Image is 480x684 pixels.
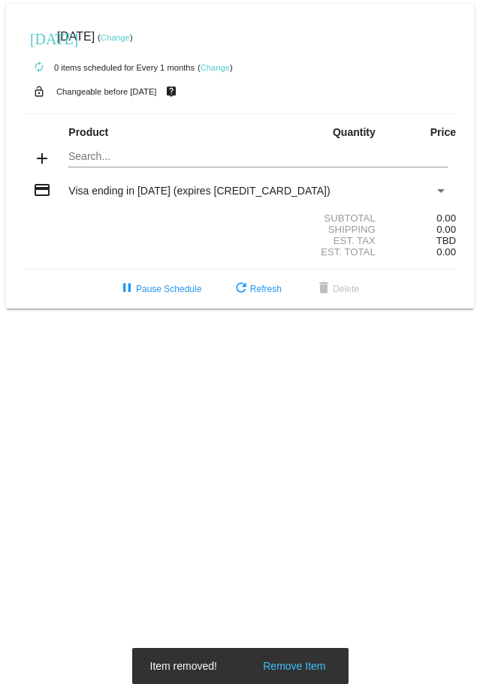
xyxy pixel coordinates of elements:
div: Shipping [240,224,384,235]
mat-icon: autorenew [30,59,48,77]
div: Est. Total [240,246,384,258]
button: Refresh [220,276,294,303]
mat-icon: add [33,149,51,167]
mat-icon: live_help [162,82,180,101]
mat-icon: delete [315,280,333,298]
strong: Price [430,126,456,138]
button: Remove Item [258,658,330,673]
mat-select: Payment Method [68,185,447,197]
span: TBD [436,235,456,246]
a: Change [101,33,130,42]
small: ( ) [98,33,133,42]
small: Changeable before [DATE] [56,87,157,96]
button: Delete [303,276,371,303]
button: Pause Schedule [106,276,213,303]
strong: Quantity [333,126,376,138]
div: 0.00 [384,212,456,224]
mat-icon: lock_open [30,82,48,101]
span: Refresh [232,284,282,294]
div: Est. Tax [240,235,384,246]
span: 0.00 [436,224,456,235]
mat-icon: refresh [232,280,250,298]
small: ( ) [198,63,233,72]
strong: Product [68,126,108,138]
span: Visa ending in [DATE] (expires [CREDIT_CARD_DATA]) [68,185,330,197]
input: Search... [68,151,447,163]
mat-icon: credit_card [33,181,51,199]
span: Delete [315,284,359,294]
mat-icon: pause [118,280,136,298]
mat-icon: [DATE] [30,29,48,47]
a: Change [201,63,230,72]
span: 0.00 [436,246,456,258]
div: Subtotal [240,212,384,224]
span: Pause Schedule [118,284,201,294]
simple-snack-bar: Item removed! [150,658,331,673]
small: 0 items scheduled for Every 1 months [24,63,195,72]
